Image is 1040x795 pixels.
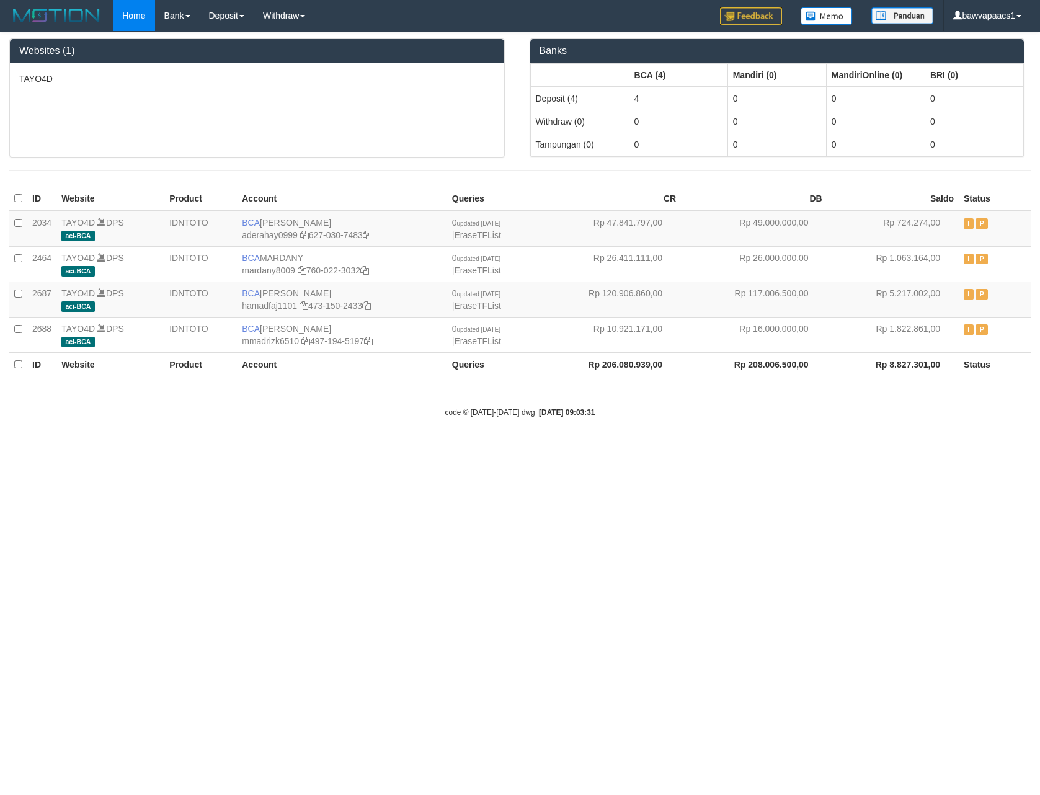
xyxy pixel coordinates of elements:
td: Rp 47.841.797,00 [535,211,682,247]
td: 0 [826,87,925,110]
td: IDNTOTO [164,282,237,317]
a: EraseTFList [454,336,500,346]
a: mardany8009 [242,265,295,275]
span: | [452,288,501,311]
td: 0 [925,87,1023,110]
a: aderahay0999 [242,230,298,240]
a: EraseTFList [454,230,500,240]
td: IDNTOTO [164,211,237,247]
img: MOTION_logo.png [9,6,104,25]
span: Inactive [964,218,974,229]
a: hamadfaj1101 [242,301,297,311]
td: Rp 724.274,00 [827,211,959,247]
span: | [452,253,501,275]
td: 2687 [27,282,56,317]
td: Rp 10.921.171,00 [535,317,682,352]
td: Rp 117.006.500,00 [681,282,827,317]
td: IDNTOTO [164,246,237,282]
span: aci-BCA [61,266,94,277]
th: Queries [447,352,535,376]
img: panduan.png [871,7,933,24]
th: Rp 8.827.301,00 [827,352,959,376]
th: Rp 208.006.500,00 [681,352,827,376]
span: Paused [976,324,988,335]
th: ID [27,352,56,376]
a: TAYO4D [61,288,95,298]
th: Rp 206.080.939,00 [535,352,682,376]
th: Website [56,352,164,376]
span: 0 [452,288,500,298]
a: EraseTFList [454,265,500,275]
th: Saldo [827,187,959,211]
td: Rp 1.063.164,00 [827,246,959,282]
span: | [452,218,501,240]
td: 0 [826,133,925,156]
th: Queries [447,187,535,211]
span: Inactive [964,254,974,264]
td: 0 [925,133,1023,156]
td: Rp 16.000.000,00 [681,317,827,352]
td: Rp 1.822.861,00 [827,317,959,352]
td: 2688 [27,317,56,352]
a: TAYO4D [61,324,95,334]
a: Copy 4731502433 to clipboard [362,301,371,311]
a: Copy 4971945197 to clipboard [364,336,373,346]
td: 0 [826,110,925,133]
a: TAYO4D [61,218,95,228]
a: Copy 6270307483 to clipboard [363,230,371,240]
img: Feedback.jpg [720,7,782,25]
th: Product [164,352,237,376]
a: TAYO4D [61,253,95,263]
th: Group: activate to sort column ascending [629,63,727,87]
td: [PERSON_NAME] 473-150-2433 [237,282,447,317]
td: Rp 26.411.111,00 [535,246,682,282]
span: BCA [242,218,260,228]
td: Withdraw (0) [530,110,629,133]
td: 2034 [27,211,56,247]
a: Copy 7600223032 to clipboard [360,265,369,275]
span: aci-BCA [61,301,94,312]
td: Rp 26.000.000,00 [681,246,827,282]
th: Account [237,187,447,211]
td: DPS [56,211,164,247]
th: Status [959,352,1031,376]
th: CR [535,187,682,211]
a: Copy mardany8009 to clipboard [298,265,306,275]
a: Copy aderahay0999 to clipboard [300,230,309,240]
span: 0 [452,218,500,228]
td: 0 [629,133,727,156]
span: BCA [242,253,260,263]
td: 0 [727,110,826,133]
a: Copy hamadfaj1101 to clipboard [300,301,308,311]
th: Group: activate to sort column ascending [925,63,1023,87]
td: Tampungan (0) [530,133,629,156]
td: 0 [727,87,826,110]
td: 0 [727,133,826,156]
td: 0 [925,110,1023,133]
span: 0 [452,253,500,263]
a: Copy mmadrizk6510 to clipboard [301,336,310,346]
td: Rp 5.217.002,00 [827,282,959,317]
th: Status [959,187,1031,211]
td: MARDANY 760-022-3032 [237,246,447,282]
img: Button%20Memo.svg [801,7,853,25]
span: Paused [976,254,988,264]
td: 4 [629,87,727,110]
th: Website [56,187,164,211]
td: Rp 49.000.000,00 [681,211,827,247]
th: Account [237,352,447,376]
span: updated [DATE] [457,255,500,262]
th: DB [681,187,827,211]
td: [PERSON_NAME] 627-030-7483 [237,211,447,247]
td: [PERSON_NAME] 497-194-5197 [237,317,447,352]
th: ID [27,187,56,211]
span: | [452,324,501,346]
td: DPS [56,317,164,352]
strong: [DATE] 09:03:31 [539,408,595,417]
td: Deposit (4) [530,87,629,110]
span: aci-BCA [61,337,94,347]
span: updated [DATE] [457,220,500,227]
span: updated [DATE] [457,291,500,298]
td: 0 [629,110,727,133]
th: Group: activate to sort column ascending [530,63,629,87]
